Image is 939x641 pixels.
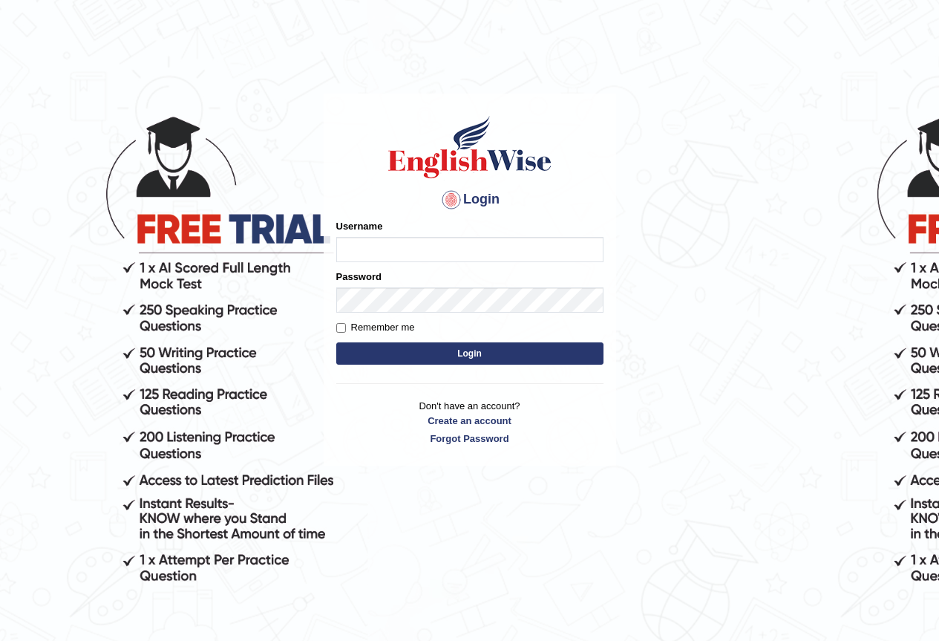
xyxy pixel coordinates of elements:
[336,399,603,445] p: Don't have an account?
[336,270,382,284] label: Password
[336,323,346,333] input: Remember me
[336,414,603,428] a: Create an account
[336,320,415,335] label: Remember me
[336,219,383,233] label: Username
[385,114,554,180] img: Logo of English Wise sign in for intelligent practice with AI
[336,342,603,365] button: Login
[336,432,603,446] a: Forgot Password
[336,188,603,212] h4: Login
